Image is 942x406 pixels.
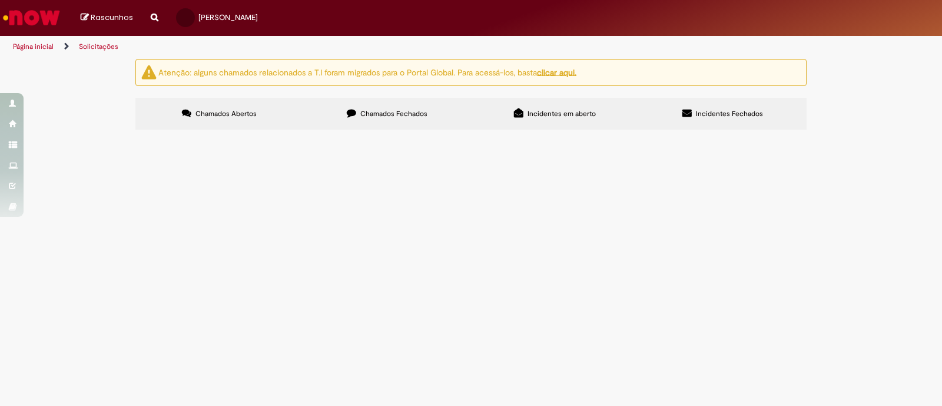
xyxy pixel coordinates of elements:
span: Incidentes Fechados [696,109,763,118]
span: Chamados Abertos [195,109,257,118]
span: Rascunhos [91,12,133,23]
a: Página inicial [13,42,54,51]
span: [PERSON_NAME] [198,12,258,22]
span: Incidentes em aberto [528,109,596,118]
ng-bind-html: Atenção: alguns chamados relacionados a T.I foram migrados para o Portal Global. Para acessá-los,... [158,67,576,77]
a: Rascunhos [81,12,133,24]
img: ServiceNow [1,6,62,29]
a: clicar aqui. [537,67,576,77]
a: Solicitações [79,42,118,51]
span: Chamados Fechados [360,109,427,118]
ul: Trilhas de página [9,36,619,58]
